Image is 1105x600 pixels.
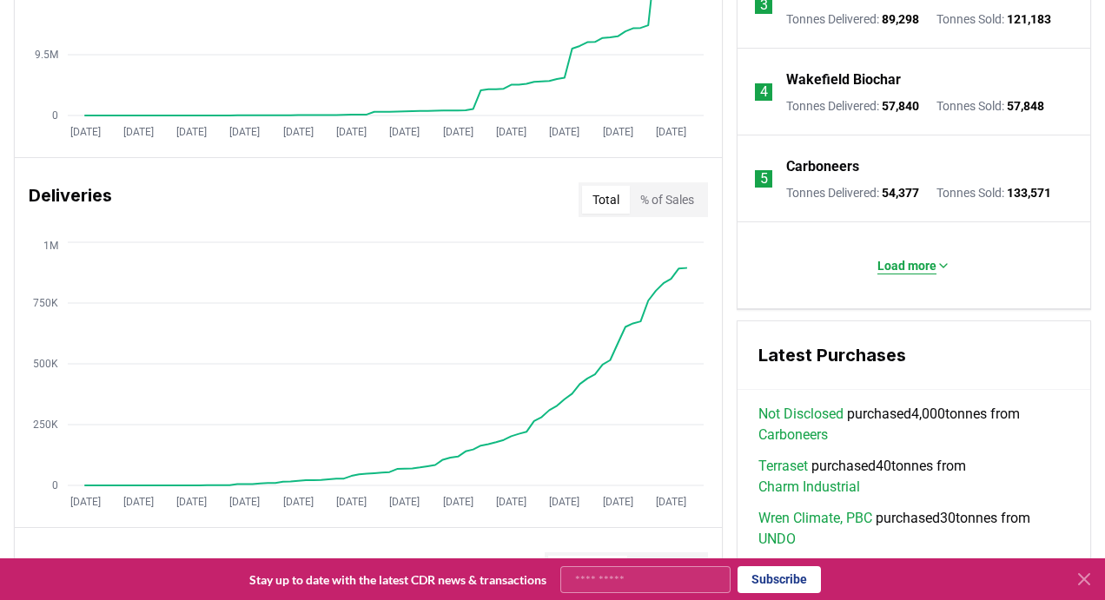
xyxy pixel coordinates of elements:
[758,508,872,529] a: Wren Climate, PBC
[496,496,526,508] tspan: [DATE]
[936,97,1044,115] p: Tonnes Sold :
[29,552,123,587] h3: Price Index
[336,126,367,138] tspan: [DATE]
[229,126,260,138] tspan: [DATE]
[758,456,1069,498] span: purchased 40 tonnes from
[283,126,314,138] tspan: [DATE]
[1007,186,1051,200] span: 133,571
[35,49,58,61] tspan: 9.5M
[123,496,154,508] tspan: [DATE]
[630,186,705,214] button: % of Sales
[283,496,314,508] tspan: [DATE]
[786,156,859,177] a: Carboneers
[582,186,630,214] button: Total
[603,126,633,138] tspan: [DATE]
[627,556,705,584] button: Aggregate
[33,358,58,370] tspan: 500K
[229,496,260,508] tspan: [DATE]
[1007,12,1051,26] span: 121,183
[656,496,686,508] tspan: [DATE]
[549,496,579,508] tspan: [DATE]
[758,342,1069,368] h3: Latest Purchases
[43,240,58,252] tspan: 1M
[336,496,367,508] tspan: [DATE]
[936,10,1051,28] p: Tonnes Sold :
[603,496,633,508] tspan: [DATE]
[33,297,58,309] tspan: 750K
[786,97,919,115] p: Tonnes Delivered :
[70,126,101,138] tspan: [DATE]
[758,404,1069,445] span: purchased 4,000 tonnes from
[786,69,901,90] a: Wakefield Biochar
[548,556,627,584] button: By Method
[656,126,686,138] tspan: [DATE]
[758,456,808,477] a: Terraset
[760,82,768,102] p: 4
[443,496,473,508] tspan: [DATE]
[882,99,919,113] span: 57,840
[877,257,936,274] p: Load more
[176,126,207,138] tspan: [DATE]
[52,479,58,491] tspan: 0
[496,126,526,138] tspan: [DATE]
[758,529,796,550] a: UNDO
[758,477,860,498] a: Charm Industrial
[936,184,1051,201] p: Tonnes Sold :
[123,126,154,138] tspan: [DATE]
[549,126,579,138] tspan: [DATE]
[786,184,919,201] p: Tonnes Delivered :
[786,10,919,28] p: Tonnes Delivered :
[758,508,1069,550] span: purchased 30 tonnes from
[389,496,420,508] tspan: [DATE]
[443,126,473,138] tspan: [DATE]
[70,496,101,508] tspan: [DATE]
[760,168,768,189] p: 5
[29,182,112,217] h3: Deliveries
[863,248,964,283] button: Load more
[33,419,58,431] tspan: 250K
[389,126,420,138] tspan: [DATE]
[758,404,844,425] a: Not Disclosed
[52,109,58,122] tspan: 0
[882,186,919,200] span: 54,377
[176,496,207,508] tspan: [DATE]
[882,12,919,26] span: 89,298
[1007,99,1044,113] span: 57,848
[758,425,828,445] a: Carboneers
